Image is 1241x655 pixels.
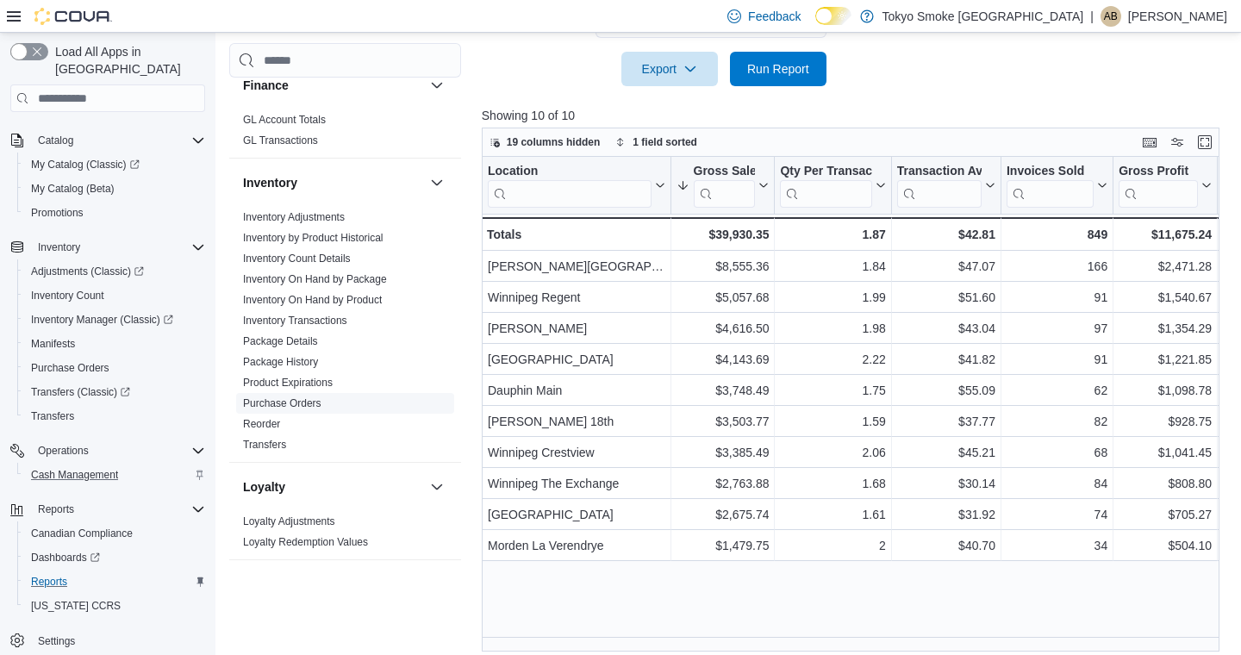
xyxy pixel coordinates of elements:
div: $47.07 [897,256,995,277]
div: 91 [1007,287,1107,308]
div: $2,763.88 [676,473,769,494]
span: Settings [31,630,205,652]
div: $39,930.35 [676,224,769,245]
span: Load All Apps in [GEOGRAPHIC_DATA] [48,43,205,78]
p: Showing 10 of 10 [482,107,1227,124]
a: Inventory Manager (Classic) [17,308,212,332]
a: GL Account Totals [243,114,326,126]
a: Canadian Compliance [24,523,140,544]
button: Reports [3,497,212,521]
button: 1 field sorted [608,132,704,153]
button: Manifests [17,332,212,356]
div: 34 [1007,535,1107,556]
div: [PERSON_NAME] [488,318,665,339]
div: $2,675.74 [676,504,769,525]
button: Cash Management [17,463,212,487]
div: Qty Per Transaction [780,164,871,208]
span: Adjustments (Classic) [31,265,144,278]
span: Dark Mode [815,25,816,26]
span: [US_STATE] CCRS [31,599,121,613]
span: Export [632,52,708,86]
div: $41.82 [897,349,995,370]
a: Reorder [243,418,280,430]
span: My Catalog (Classic) [24,154,205,175]
a: Inventory by Product Historical [243,232,384,244]
div: [PERSON_NAME][GEOGRAPHIC_DATA] [488,256,665,277]
button: Operations [31,440,96,461]
div: $1,354.29 [1119,318,1212,339]
span: Transfers (Classic) [24,382,205,402]
div: $42.81 [897,224,995,245]
div: $30.14 [897,473,995,494]
span: Inventory On Hand by Product [243,293,382,307]
div: $40.70 [897,535,995,556]
span: Package Details [243,334,318,348]
a: [US_STATE] CCRS [24,596,128,616]
span: Product Expirations [243,376,333,390]
div: 1.84 [780,256,885,277]
div: $928.75 [1119,411,1212,432]
button: My Catalog (Beta) [17,177,212,201]
a: Purchase Orders [243,397,321,409]
div: [PERSON_NAME] 18th [488,411,665,432]
button: Display options [1167,132,1188,153]
div: Totals [487,224,665,245]
button: Loyalty [427,477,447,497]
span: Washington CCRS [24,596,205,616]
span: Inventory [31,237,205,258]
div: 2.06 [780,442,885,463]
span: Reports [31,575,67,589]
button: Reports [17,570,212,594]
div: 84 [1007,473,1107,494]
div: 68 [1007,442,1107,463]
button: 19 columns hidden [483,132,608,153]
button: Promotions [17,201,212,225]
div: 1.59 [780,411,885,432]
a: Adjustments (Classic) [17,259,212,284]
div: Invoices Sold [1007,164,1094,180]
span: Cash Management [31,468,118,482]
button: Reports [31,499,81,520]
button: Canadian Compliance [17,521,212,546]
div: $2,471.28 [1119,256,1212,277]
button: Finance [427,75,447,96]
a: Dashboards [17,546,212,570]
span: Run Report [747,60,809,78]
p: | [1090,6,1094,27]
a: Inventory On Hand by Product [243,294,382,306]
button: Transaction Average [897,164,995,208]
span: Operations [31,440,205,461]
div: 849 [1007,224,1107,245]
a: Promotions [24,203,90,223]
span: Settings [38,634,75,648]
button: Settings [3,628,212,653]
a: Inventory Adjustments [243,211,345,223]
a: My Catalog (Beta) [24,178,122,199]
div: 1.98 [780,318,885,339]
span: Inventory Count [24,285,205,306]
span: Purchase Orders [243,396,321,410]
button: Location [488,164,665,208]
span: My Catalog (Classic) [31,158,140,172]
a: Manifests [24,334,82,354]
a: Inventory Count Details [243,253,351,265]
img: Cova [34,8,112,25]
div: $4,616.50 [676,318,769,339]
h3: Finance [243,77,289,94]
div: $37.77 [897,411,995,432]
button: Inventory [427,172,447,193]
a: My Catalog (Classic) [17,153,212,177]
div: $5,057.68 [676,287,769,308]
span: Catalog [38,134,73,147]
span: Reports [31,499,205,520]
span: Transfers (Classic) [31,385,130,399]
p: Tokyo Smoke [GEOGRAPHIC_DATA] [882,6,1084,27]
div: Finance [229,109,461,158]
span: Inventory Count Details [243,252,351,265]
span: Adjustments (Classic) [24,261,205,282]
span: Inventory Manager (Classic) [31,313,173,327]
button: Catalog [3,128,212,153]
span: Transfers [31,409,74,423]
button: Gross Sales [676,164,769,208]
span: Dashboards [31,551,100,565]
